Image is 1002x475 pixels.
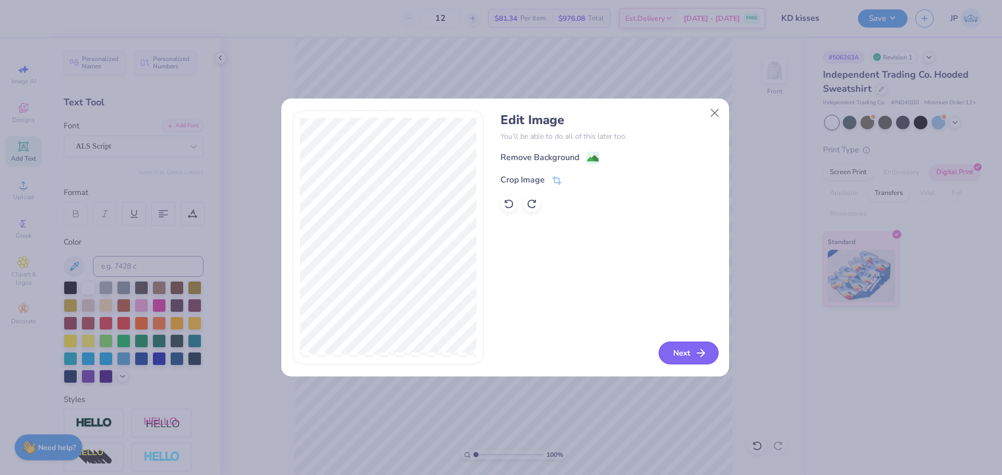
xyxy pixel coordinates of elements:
div: Crop Image [500,174,545,186]
p: You’ll be able to do all of this later too. [500,131,717,142]
button: Next [659,342,719,364]
h4: Edit Image [500,113,717,128]
div: Remove Background [500,151,579,164]
button: Close [705,103,724,123]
